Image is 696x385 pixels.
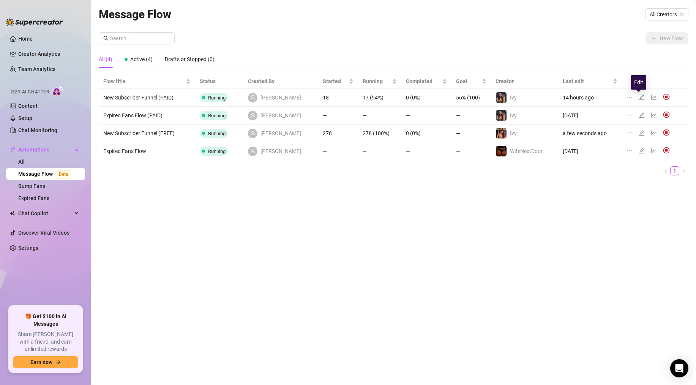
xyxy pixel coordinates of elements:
li: 1 [670,166,679,175]
td: — [401,142,451,160]
td: 17 (94%) [358,89,401,107]
span: search [103,36,109,41]
td: — [318,107,358,125]
span: user [250,113,256,118]
span: Flow title [103,77,185,85]
span: [PERSON_NAME] [260,111,301,120]
th: Flow title [99,74,195,89]
span: Beta [56,170,71,178]
img: Ivy [496,128,507,139]
span: [PERSON_NAME] [260,93,301,102]
span: Share [PERSON_NAME] with a friend, and earn unlimited rewards [13,331,78,353]
span: Ivy [510,130,517,136]
img: svg%3e [663,147,670,154]
a: Message FlowBeta [18,171,74,177]
img: Ivy [496,110,507,121]
div: All (4) [99,55,112,63]
span: team [680,12,684,17]
a: Chat Monitoring [18,127,57,133]
span: user [250,131,256,136]
th: Creator [491,74,558,89]
span: edit [639,94,645,100]
span: line-chart [651,148,657,154]
span: Running [208,95,226,101]
td: [DATE] [558,142,622,160]
td: 0 (0%) [401,89,451,107]
td: — [451,125,491,142]
span: Chat Copilot [18,207,72,219]
img: Chat Copilot [10,211,15,216]
span: Active (4) [130,56,153,62]
span: [PERSON_NAME] [260,147,301,155]
button: New Flow [645,32,688,44]
span: Running [208,113,226,118]
img: AI Chatter [52,85,64,96]
article: Message Flow [99,5,171,23]
span: Goal [456,77,480,85]
span: right [682,169,686,173]
span: edit [639,112,645,118]
li: Next Page [679,166,688,175]
li: Previous Page [661,166,670,175]
a: Discover Viral Videos [18,230,69,236]
td: 18 [318,89,358,107]
td: — [318,142,358,160]
td: New Subscriber Funnel (PAID) [99,89,195,107]
img: svg%3e [663,93,670,100]
span: line-chart [651,130,657,136]
span: left [663,169,668,173]
td: — [401,107,451,125]
td: [DATE] [558,107,622,125]
span: [PERSON_NAME] [260,129,301,137]
button: Earn nowarrow-right [13,356,78,368]
th: Status [195,74,243,89]
img: logo-BBDzfeDw.svg [6,18,63,26]
a: All [18,159,25,165]
span: user [250,148,256,154]
span: 🎁 Get $100 in AI Messages [13,313,78,328]
span: Started [323,77,347,85]
span: Running [208,148,226,154]
button: left [661,166,670,175]
td: New Subscriber Funnel (FREE) [99,125,195,142]
span: Completed [406,77,441,85]
span: line-chart [651,94,657,100]
input: Search... [110,34,170,43]
span: edit [639,130,645,136]
div: Edit [631,75,646,90]
th: Last edit [558,74,622,89]
a: 1 [671,167,679,175]
th: Running [358,74,401,89]
td: — [451,107,491,125]
td: 14 hours ago [558,89,622,107]
span: ellipsis [627,112,633,118]
a: Home [18,36,33,42]
span: Running [363,77,391,85]
span: arrow-right [55,360,61,365]
img: WifeNextDoor [496,146,507,156]
td: — [358,142,401,160]
td: — [451,142,491,160]
span: Running [208,131,226,136]
a: Creator Analytics [18,48,79,60]
span: user [250,95,256,100]
a: Content [18,103,38,109]
button: right [679,166,688,175]
a: Settings [18,245,38,251]
span: WifeNextDoor [510,148,543,154]
div: Drafts or Stopped (0) [165,55,215,63]
a: Expired Fans [18,195,49,201]
span: Ivy [510,112,517,118]
a: Setup [18,115,32,121]
td: 0 (0%) [401,125,451,142]
td: — [358,107,401,125]
th: Completed [401,74,451,89]
span: ellipsis [627,130,633,136]
td: 278 [318,125,358,142]
td: 278 (100%) [358,125,401,142]
a: Team Analytics [18,66,55,72]
span: ellipsis [627,94,633,100]
td: Expired Fans Flow [99,142,195,160]
span: Last edit [563,77,611,85]
td: a few seconds ago [558,125,622,142]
